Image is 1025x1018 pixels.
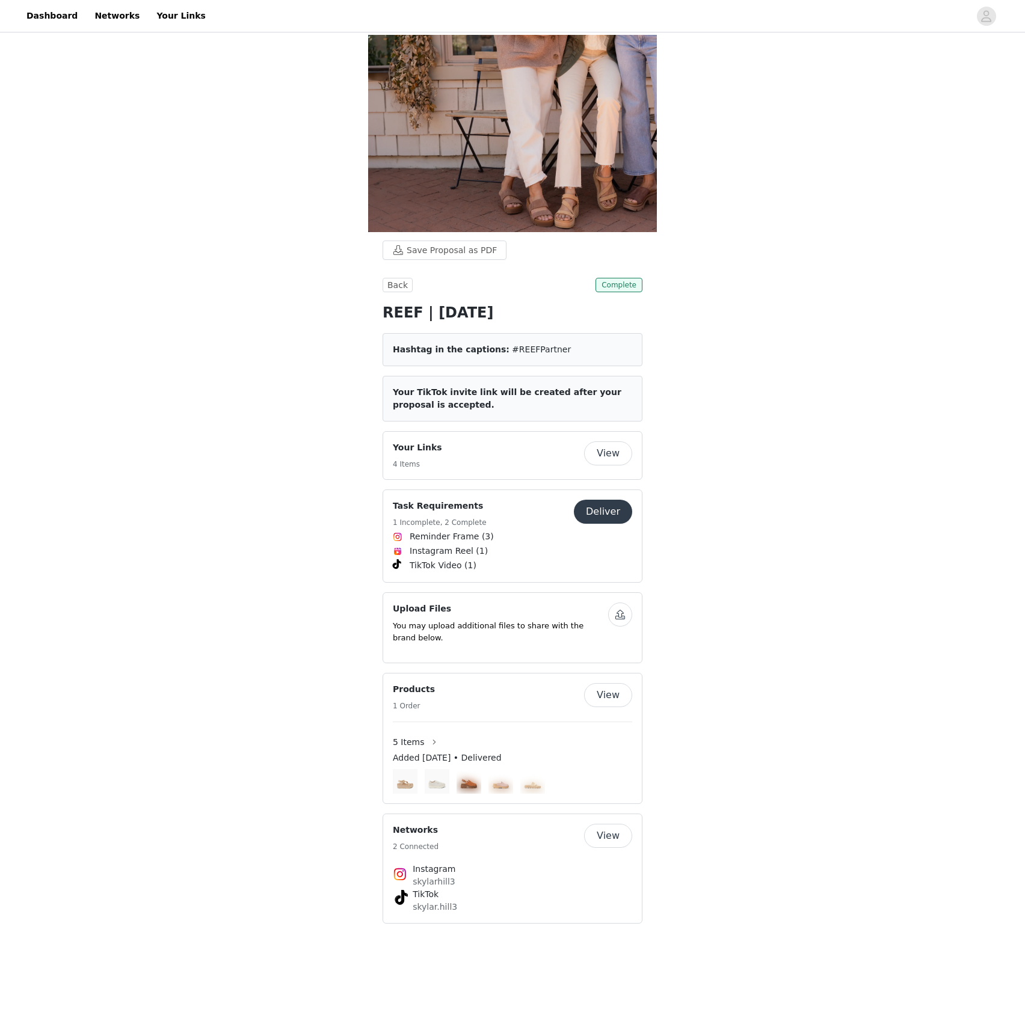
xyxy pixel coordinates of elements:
h5: 1 Order [393,701,435,711]
img: Vista Higher Luna [393,769,417,794]
span: Complete [596,278,642,292]
h5: 1 Incomplete, 2 Complete [393,517,487,528]
p: skylarhill3 [413,875,612,888]
img: Lay Day Lift [425,769,449,794]
div: avatar [980,7,992,26]
span: TikTok Video (1) [410,559,476,572]
div: Products [383,673,642,804]
span: Added [DATE] • Delivered [393,752,502,764]
h4: TikTok [413,888,612,901]
img: Instagram Reels Icon [393,547,402,556]
div: Networks [383,814,642,924]
span: #REEFPartner [512,345,571,354]
span: Your TikTok invite link will be created after your proposal is accepted. [393,387,621,409]
h4: Your Links [393,441,442,454]
img: Vista Luxe Thea [520,769,545,794]
span: Instagram Reel (1) [410,545,488,557]
a: Dashboard [19,2,85,29]
p: skylar.hill3 [413,901,612,913]
p: You may upload additional files to share with the brand below. [393,620,608,643]
h4: Upload Files [393,603,608,615]
button: Save Proposal as PDF [383,241,506,260]
a: Your Links [149,2,213,29]
img: Vista Skye [488,769,513,794]
h4: Task Requirements [393,500,487,512]
span: Hashtag in the captions: [393,345,509,354]
h5: 4 Items [393,459,442,470]
span: 5 Items [393,736,425,749]
img: Instagram Icon [393,867,407,882]
h1: REEF | [DATE] [383,302,642,323]
h5: 2 Connected [393,841,439,852]
span: Reminder Frame (3) [410,530,494,543]
h4: Instagram [413,863,612,875]
div: Task Requirements [383,489,642,583]
button: Deliver [574,500,632,524]
button: View [584,824,632,848]
h4: Networks [393,824,439,836]
button: Back [383,278,413,292]
button: View [584,683,632,707]
h4: Products [393,683,435,696]
img: Instagram Icon [393,532,402,542]
a: Networks [87,2,147,29]
button: View [584,441,632,465]
img: Vista Luxe Solene [457,769,481,794]
img: campaign image [368,35,657,232]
